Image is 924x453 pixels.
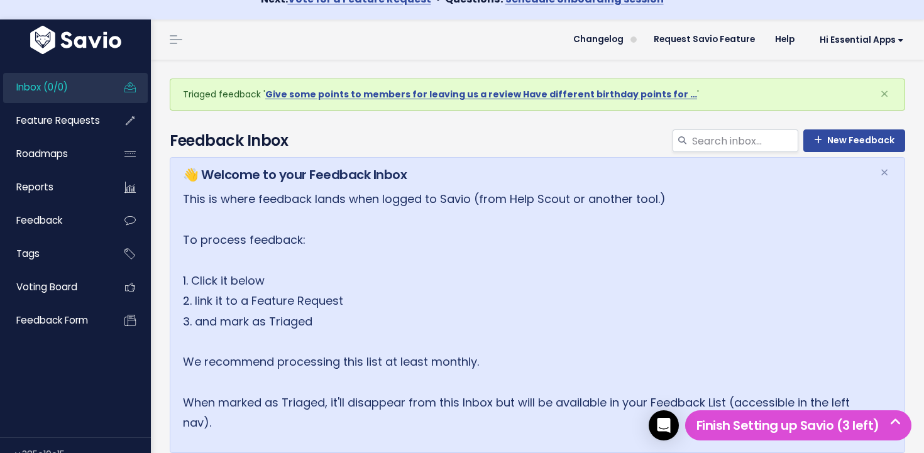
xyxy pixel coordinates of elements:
h5: Finish Setting up Savio (3 left) [691,416,906,435]
a: Roadmaps [3,139,104,168]
a: Reports [3,173,104,202]
a: Feedback form [3,306,104,335]
div: Triaged feedback ' ' [170,79,905,111]
span: Tags [16,247,40,260]
a: Feature Requests [3,106,104,135]
div: Open Intercom Messenger [649,410,679,440]
span: Changelog [573,35,624,44]
a: Request Savio Feature [644,30,765,49]
a: Tags [3,239,104,268]
span: × [880,84,889,104]
button: Close [867,79,901,109]
span: Reports [16,180,53,194]
a: New Feedback [803,129,905,152]
a: Give some points to members for leaving us a review Have different birthday points for … [265,88,697,101]
a: Inbox (0/0) [3,73,104,102]
h5: 👋 Welcome to your Feedback Inbox [183,165,864,184]
span: Voting Board [16,280,77,293]
span: Feedback form [16,314,88,327]
input: Search inbox... [691,129,798,152]
p: This is where feedback lands when logged to Savio (from Help Scout or another tool.) To process f... [183,189,864,434]
a: Help [765,30,805,49]
span: Feature Requests [16,114,100,127]
a: Hi Essential Apps [805,30,914,50]
span: Roadmaps [16,147,68,160]
a: Feedback [3,206,104,235]
a: Voting Board [3,273,104,302]
span: × [880,162,889,183]
span: Hi Essential Apps [820,35,904,45]
img: logo-white.9d6f32f41409.svg [27,26,124,54]
span: Feedback [16,214,62,227]
button: Close [867,158,901,188]
h4: Feedback Inbox [170,129,905,152]
span: Inbox (0/0) [16,80,68,94]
